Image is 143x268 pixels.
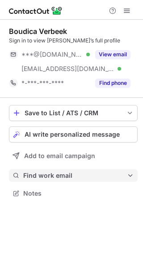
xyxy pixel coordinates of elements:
[25,131,120,138] span: AI write personalized message
[9,37,138,45] div: Sign in to view [PERSON_NAME]’s full profile
[9,126,138,142] button: AI write personalized message
[95,50,130,59] button: Reveal Button
[24,152,95,159] span: Add to email campaign
[9,27,67,36] div: Boudica Verbeek
[9,187,138,200] button: Notes
[9,105,138,121] button: save-profile-one-click
[21,50,83,59] span: ***@[DOMAIN_NAME]
[23,172,127,180] span: Find work email
[25,109,122,117] div: Save to List / ATS / CRM
[9,148,138,164] button: Add to email campaign
[9,5,63,16] img: ContactOut v5.3.10
[95,79,130,88] button: Reveal Button
[21,65,114,73] span: [EMAIL_ADDRESS][DOMAIN_NAME]
[9,169,138,182] button: Find work email
[23,189,134,197] span: Notes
